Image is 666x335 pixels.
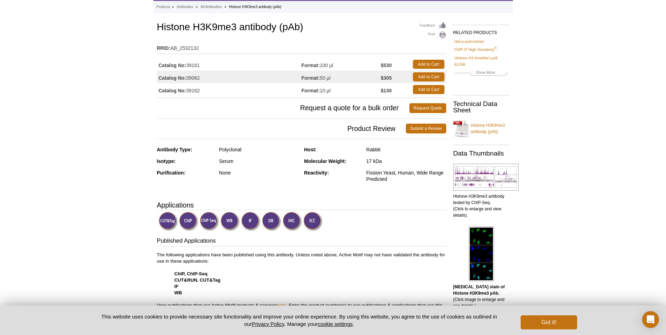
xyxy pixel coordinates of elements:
strong: CUT&RUN, CUT&Tag [174,277,221,283]
strong: Catalog No: [159,75,186,81]
a: Add to Cart [413,60,444,69]
h2: RELATED PRODUCTS [453,25,509,37]
img: Immunohistochemistry Validated [283,212,302,231]
strong: Reactivity: [304,170,329,176]
a: Products [157,4,170,10]
strong: $130 [381,87,392,94]
td: 39062 [157,71,302,83]
sup: ® [494,47,497,50]
img: CUT&Tag Validated [159,212,178,231]
strong: Host: [304,147,317,152]
a: Antibodies [177,4,193,10]
td: 10 µl [302,83,381,96]
a: Histone H3K9me3 antibody (pAb) [453,118,509,139]
strong: WB [174,290,182,295]
strong: Format: [302,62,320,68]
li: » [224,5,226,9]
strong: ChIP, ChIP-Seq [174,271,207,276]
strong: Format: [302,87,320,94]
a: HeLa acid extract [455,38,484,45]
strong: Catalog No: [159,62,186,68]
b: [MEDICAL_DATA] stain of Histone H3K9me3 pAb. [453,284,505,296]
div: Serum [219,158,299,164]
a: Show More [455,69,508,77]
img: Dot Blot Validated [262,212,281,231]
img: Western Blot Validated [220,212,240,231]
td: 39162 [157,83,302,96]
div: None [219,170,299,176]
strong: IF [174,284,179,289]
img: Histone H3K9me3 antibody tested by ChIP-Seq. [453,164,519,191]
p: The following applications have been published using this antibody. Unless noted above, Active Mo... [157,252,446,315]
strong: Format: [302,75,320,81]
p: This website uses cookies to provide necessary site functionality and improve your online experie... [89,313,509,328]
span: Request a quote for a bulk order [157,103,409,113]
a: Request Quote [409,103,446,113]
p: (Click image to enlarge and see details.) [453,284,509,309]
span: Product Review [157,124,406,133]
a: All Antibodies [200,4,222,10]
strong: $530 [381,62,392,68]
button: Got it! [521,315,577,329]
td: 39161 [157,58,302,71]
div: Fission Yeast, Human, Wide Range Predicted [366,170,446,182]
strong: Molecular Weight: [304,158,346,164]
strong: RRID: [157,45,171,51]
img: Histone H3K9me3 antibody (pAb) tested by immunofluorescence. [469,226,494,281]
td: AB_2532132 [157,41,446,52]
img: Immunofluorescence Validated [241,212,261,231]
li: » [172,5,174,9]
strong: Purification: [157,170,186,176]
div: 17 kDa [366,158,446,164]
p: Histone H3K9me3 antibody tested by ChIP-Seq. (Click to enlarge and view details). [453,193,509,218]
li: » [196,5,198,9]
strong: Antibody Type: [157,147,192,152]
button: cookie settings [318,321,352,327]
h3: Published Applications [157,237,446,247]
a: Add to Cart [413,85,444,94]
img: Immunocytochemistry Validated [303,212,323,231]
td: 100 µl [302,58,381,71]
div: Open Intercom Messenger [642,311,659,328]
h2: Data Thumbnails [453,150,509,157]
h3: Applications [157,200,446,210]
a: Submit a Review [406,124,446,133]
a: Feedback [420,22,446,29]
a: Privacy Policy [252,321,284,327]
div: Rabbit [366,146,446,153]
li: Histone H3K9me3 antibody (pAb) [229,5,281,9]
h2: Technical Data Sheet [453,101,509,113]
td: 50 µl [302,71,381,83]
strong: Catalog No: [159,87,186,94]
a: ChIP-IT High Sensitivity® [455,46,497,53]
a: Add to Cart [413,72,444,81]
img: ChIP-Seq Validated [200,212,219,231]
a: Print [420,31,446,39]
div: Polyclonal [219,146,299,153]
strong: Isotype: [157,158,176,164]
strong: $305 [381,75,392,81]
a: here [277,303,286,308]
img: ChIP Validated [179,212,198,231]
a: Histone H3 trimethyl Lys9 ELISA [455,55,508,67]
h1: Histone H3K9me3 antibody (pAb) [157,22,446,34]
